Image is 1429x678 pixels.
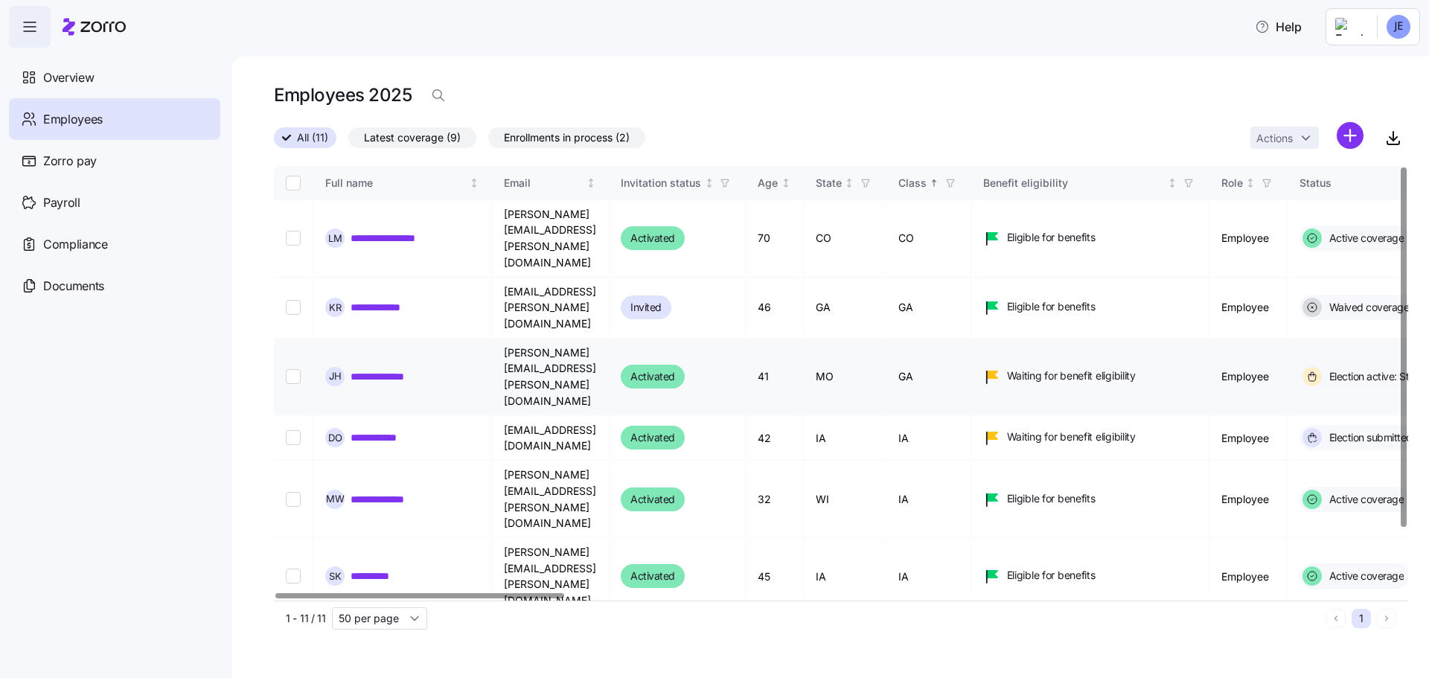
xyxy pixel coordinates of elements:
[886,415,971,461] td: IA
[1325,569,1404,583] span: Active coverage
[630,298,662,316] span: Invited
[325,175,467,191] div: Full name
[326,494,345,504] span: M W
[329,572,342,581] span: S K
[43,110,103,129] span: Employees
[329,303,342,313] span: K R
[43,152,97,170] span: Zorro pay
[43,194,80,212] span: Payroll
[1221,175,1243,191] div: Role
[1325,492,1404,507] span: Active coverage
[9,98,220,140] a: Employees
[886,538,971,615] td: IA
[1209,461,1288,538] td: Employee
[1325,300,1410,315] span: Waived coverage
[492,278,609,339] td: [EMAIL_ADDRESS][PERSON_NAME][DOMAIN_NAME]
[1325,430,1413,445] span: Election submitted
[1167,178,1177,188] div: Not sorted
[746,461,804,538] td: 32
[1209,200,1288,278] td: Employee
[886,339,971,416] td: GA
[886,278,971,339] td: GA
[758,175,778,191] div: Age
[504,128,630,147] span: Enrollments in process (2)
[816,175,842,191] div: State
[1250,127,1319,149] button: Actions
[781,178,791,188] div: Not sorted
[328,234,342,243] span: L M
[1335,18,1365,36] img: Employer logo
[9,140,220,182] a: Zorro pay
[621,175,701,191] div: Invitation status
[286,430,301,445] input: Select record 4
[630,229,675,247] span: Activated
[328,433,342,443] span: D O
[9,57,220,98] a: Overview
[492,166,609,200] th: EmailNot sorted
[286,369,301,384] input: Select record 3
[804,200,886,278] td: CO
[804,278,886,339] td: GA
[286,176,301,191] input: Select all records
[844,178,854,188] div: Not sorted
[886,166,971,200] th: ClassSorted ascending
[630,368,675,386] span: Activated
[364,128,461,147] span: Latest coverage (9)
[983,175,1165,191] div: Benefit eligibility
[1256,133,1293,144] span: Actions
[746,166,804,200] th: AgeNot sorted
[1245,178,1256,188] div: Not sorted
[746,200,804,278] td: 70
[1352,609,1371,628] button: 1
[1387,15,1410,39] img: 53e158b0a6e4d576aaabe60d9f04b2f0
[9,223,220,265] a: Compliance
[804,461,886,538] td: WI
[804,339,886,416] td: MO
[1326,609,1346,628] button: Previous page
[929,178,939,188] div: Sorted ascending
[504,175,584,191] div: Email
[1377,609,1396,628] button: Next page
[492,339,609,416] td: [PERSON_NAME][EMAIL_ADDRESS][PERSON_NAME][DOMAIN_NAME]
[1007,429,1136,444] span: Waiting for benefit eligibility
[804,538,886,615] td: IA
[9,182,220,223] a: Payroll
[630,429,675,447] span: Activated
[43,68,94,87] span: Overview
[630,490,675,508] span: Activated
[746,278,804,339] td: 46
[609,166,746,200] th: Invitation statusNot sorted
[286,231,301,246] input: Select record 1
[1209,278,1288,339] td: Employee
[492,461,609,538] td: [PERSON_NAME][EMAIL_ADDRESS][PERSON_NAME][DOMAIN_NAME]
[286,611,326,626] span: 1 - 11 / 11
[492,538,609,615] td: [PERSON_NAME][EMAIL_ADDRESS][PERSON_NAME][DOMAIN_NAME]
[329,371,342,381] span: J H
[886,200,971,278] td: CO
[286,569,301,583] input: Select record 6
[1007,299,1096,314] span: Eligible for benefits
[1209,415,1288,461] td: Employee
[313,166,492,200] th: Full nameNot sorted
[43,235,108,254] span: Compliance
[1243,12,1314,42] button: Help
[746,415,804,461] td: 42
[804,166,886,200] th: StateNot sorted
[886,461,971,538] td: IA
[1337,122,1364,149] svg: add icon
[1007,491,1096,506] span: Eligible for benefits
[297,128,328,147] span: All (11)
[630,567,675,585] span: Activated
[1007,568,1096,583] span: Eligible for benefits
[1209,538,1288,615] td: Employee
[492,415,609,461] td: [EMAIL_ADDRESS][DOMAIN_NAME]
[43,277,104,295] span: Documents
[492,200,609,278] td: [PERSON_NAME][EMAIL_ADDRESS][PERSON_NAME][DOMAIN_NAME]
[586,178,596,188] div: Not sorted
[286,492,301,507] input: Select record 5
[704,178,714,188] div: Not sorted
[804,415,886,461] td: IA
[274,83,412,106] h1: Employees 2025
[1209,339,1288,416] td: Employee
[1255,18,1302,36] span: Help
